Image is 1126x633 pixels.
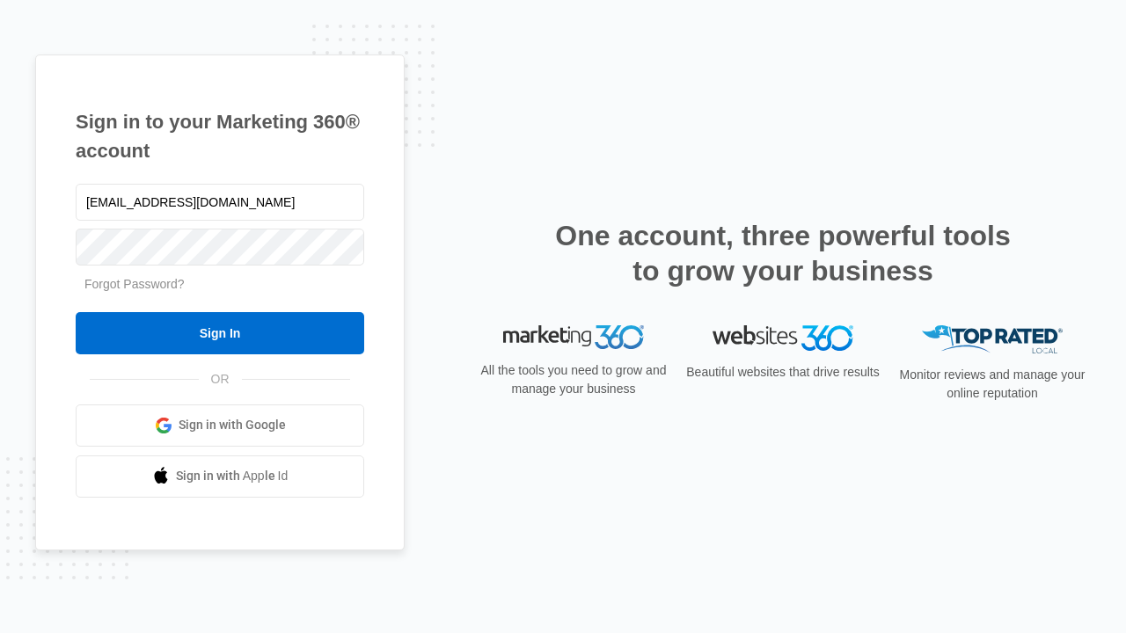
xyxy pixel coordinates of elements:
[76,455,364,498] a: Sign in with Apple Id
[713,325,853,351] img: Websites 360
[503,325,644,350] img: Marketing 360
[76,107,364,165] h1: Sign in to your Marketing 360® account
[179,416,286,434] span: Sign in with Google
[684,363,881,382] p: Beautiful websites that drive results
[76,404,364,447] a: Sign in with Google
[199,370,242,389] span: OR
[176,467,289,485] span: Sign in with Apple Id
[475,361,672,398] p: All the tools you need to grow and manage your business
[84,277,185,291] a: Forgot Password?
[76,184,364,221] input: Email
[894,366,1091,403] p: Monitor reviews and manage your online reputation
[76,312,364,354] input: Sign In
[550,218,1016,288] h2: One account, three powerful tools to grow your business
[922,325,1063,354] img: Top Rated Local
